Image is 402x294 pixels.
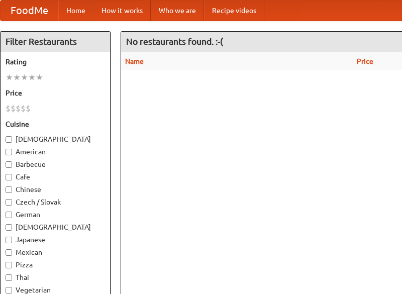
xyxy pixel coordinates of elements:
input: Barbecue [6,161,12,168]
li: $ [6,103,11,114]
label: Czech / Slovak [6,197,105,207]
li: ★ [28,72,36,83]
label: Cafe [6,172,105,182]
a: Home [58,1,93,21]
a: How it works [93,1,151,21]
li: ★ [21,72,28,83]
li: $ [26,103,31,114]
h5: Cuisine [6,119,105,129]
input: [DEMOGRAPHIC_DATA] [6,136,12,143]
label: Pizza [6,260,105,270]
input: Japanese [6,237,12,243]
li: $ [11,103,16,114]
label: Mexican [6,247,105,257]
label: Chinese [6,184,105,194]
a: Recipe videos [204,1,264,21]
input: German [6,212,12,218]
input: Chinese [6,186,12,193]
li: ★ [13,72,21,83]
label: [DEMOGRAPHIC_DATA] [6,134,105,144]
a: Who we are [151,1,204,21]
label: [DEMOGRAPHIC_DATA] [6,222,105,232]
input: Vegetarian [6,287,12,293]
input: Thai [6,274,12,281]
input: [DEMOGRAPHIC_DATA] [6,224,12,231]
a: Name [125,57,144,65]
ng-pluralize: No restaurants found. :-( [126,37,223,46]
h5: Price [6,88,105,98]
input: American [6,149,12,155]
label: American [6,147,105,157]
li: $ [21,103,26,114]
label: Thai [6,272,105,282]
input: Pizza [6,262,12,268]
li: ★ [36,72,43,83]
input: Mexican [6,249,12,256]
li: $ [16,103,21,114]
a: FoodMe [1,1,58,21]
label: German [6,210,105,220]
h5: Rating [6,57,105,67]
input: Cafe [6,174,12,180]
li: ★ [6,72,13,83]
label: Barbecue [6,159,105,169]
input: Czech / Slovak [6,199,12,206]
h4: Filter Restaurants [1,32,110,52]
a: Price [357,57,373,65]
label: Japanese [6,235,105,245]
